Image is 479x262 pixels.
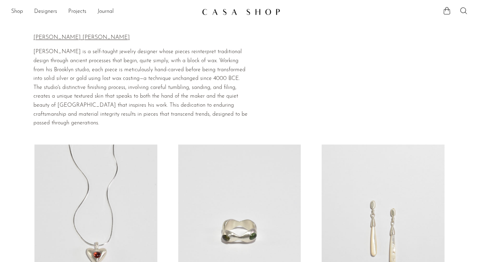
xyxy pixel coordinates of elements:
nav: Desktop navigation [11,6,196,18]
p: [PERSON_NAME] is a self-taught jewelry designer whose pieces reinterpret traditional design throu... [33,48,249,128]
p: [PERSON_NAME] [PERSON_NAME] [33,33,249,42]
a: Journal [97,7,114,16]
a: Shop [11,7,23,16]
a: Designers [34,7,57,16]
ul: NEW HEADER MENU [11,6,196,18]
a: Projects [68,7,86,16]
